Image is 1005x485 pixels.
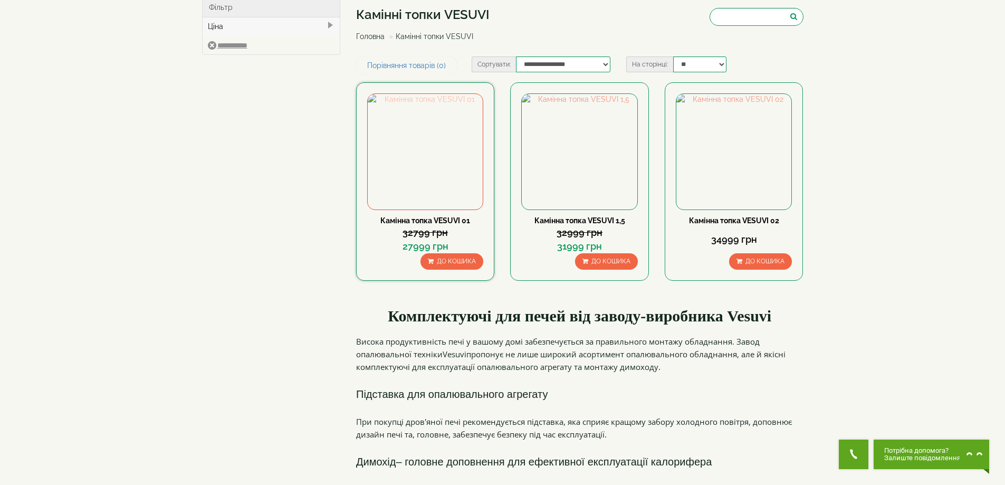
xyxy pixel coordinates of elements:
[420,253,483,270] button: До кошика
[356,415,803,441] p: При покупці дров'яної печі рекомендується підставка, яка сприяє кращому забору холодного повітря,...
[521,226,637,240] div: 32999 грн
[387,31,473,42] li: Камінні топки VESUVI
[575,253,638,270] button: До кошика
[388,307,723,325] span: Комплектуючі для печей від заводу-виробника
[356,8,490,22] h1: Камінні топки VESUVI
[356,56,457,74] a: Порівняння товарів (0)
[356,451,803,472] h3: – головне доповнення для ефективної експлуатації калорифера
[522,94,637,209] img: Камінна топка VESUVI 1,5
[356,388,548,400] span: Підставка для опалювального агрегату
[367,226,483,240] div: 32799 грн
[676,233,792,246] div: 34999 грн
[472,56,516,72] label: Сортувати:
[884,447,961,454] span: Потрібна допомога?
[356,456,396,468] span: Димохід
[443,349,466,359] span: Vesuvi
[626,56,673,72] label: На сторінці:
[203,17,340,35] div: Ціна
[368,94,483,209] img: Камінна топка VESUVI 01
[874,440,989,469] button: Chat button
[884,454,961,462] span: Залиште повідомлення
[356,335,803,373] p: Висока продуктивність печі у вашому домі забезпечується за правильного монтажу обладнання. Завод ...
[534,216,625,225] a: Камінна топка VESUVI 1,5
[839,440,868,469] button: Get Call button
[676,94,791,209] img: Камінна топка VESUVI 02
[437,258,476,265] span: До кошика
[380,216,470,225] a: Камінна топка VESUVI 01
[689,216,779,225] a: Камінна топка VESUVI 02
[727,307,771,325] span: Vesuvi
[521,240,637,253] div: 31999 грн
[729,253,792,270] button: До кошика
[745,258,784,265] span: До кошика
[367,240,483,253] div: 27999 грн
[356,32,385,41] a: Головна
[591,258,630,265] span: До кошика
